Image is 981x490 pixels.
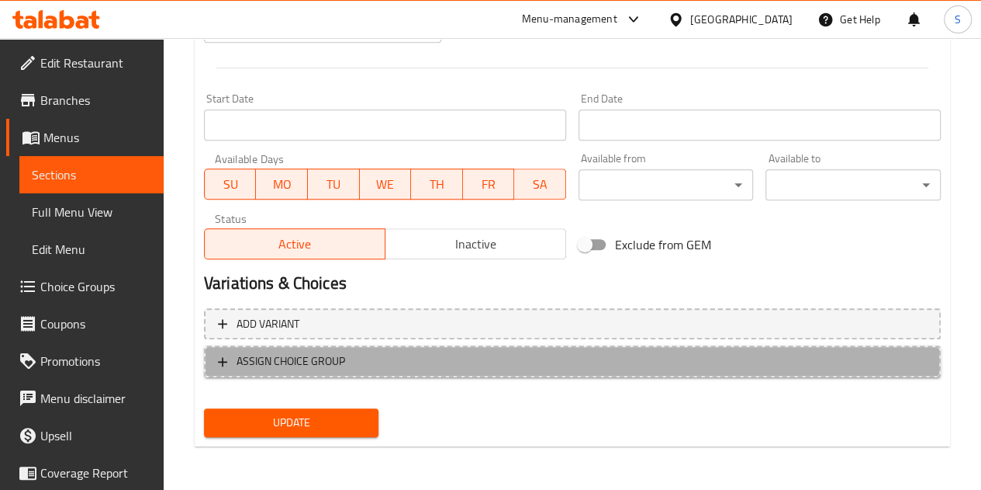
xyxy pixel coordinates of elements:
span: WE [366,173,406,196]
button: Add variant [204,308,941,340]
span: Menus [43,128,151,147]
a: Branches [6,82,164,119]
a: Full Menu View [19,193,164,231]
span: Branches [40,91,151,109]
button: Update [204,408,379,437]
button: FR [463,169,515,200]
button: SU [204,169,256,200]
span: Add variant [237,315,299,334]
div: Menu-management [522,10,617,29]
a: Menu disclaimer [6,380,164,417]
a: Choice Groups [6,268,164,305]
span: Choice Groups [40,277,151,296]
span: Update [216,413,367,433]
span: Edit Menu [32,240,151,259]
a: Menus [6,119,164,156]
span: Coverage Report [40,464,151,482]
span: ASSIGN CHOICE GROUP [237,352,345,371]
button: MO [256,169,308,200]
span: Exclude from GEM [615,235,711,254]
span: MO [262,173,302,196]
a: Edit Restaurant [6,44,164,82]
button: Inactive [385,228,566,259]
span: Sections [32,165,151,184]
div: ​ [579,169,754,200]
button: TU [308,169,360,200]
span: Full Menu View [32,203,151,221]
span: Inactive [392,233,560,255]
h2: Variations & Choices [204,272,941,295]
a: Upsell [6,417,164,454]
span: TH [417,173,457,196]
span: S [955,11,961,28]
div: [GEOGRAPHIC_DATA] [690,11,793,28]
span: SU [211,173,250,196]
a: Promotions [6,342,164,380]
span: Promotions [40,352,151,370]
button: Active [204,228,385,259]
span: Edit Restaurant [40,54,151,72]
span: Upsell [40,426,151,445]
span: SA [520,173,560,196]
div: ​ [765,169,941,200]
a: Edit Menu [19,231,164,268]
button: SA [514,169,566,200]
a: Sections [19,156,164,193]
a: Coupons [6,305,164,342]
button: WE [360,169,412,200]
button: ASSIGN CHOICE GROUP [204,346,941,377]
span: Coupons [40,315,151,333]
span: TU [314,173,354,196]
button: TH [411,169,463,200]
span: Active [211,233,379,255]
span: Menu disclaimer [40,389,151,408]
span: FR [469,173,509,196]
